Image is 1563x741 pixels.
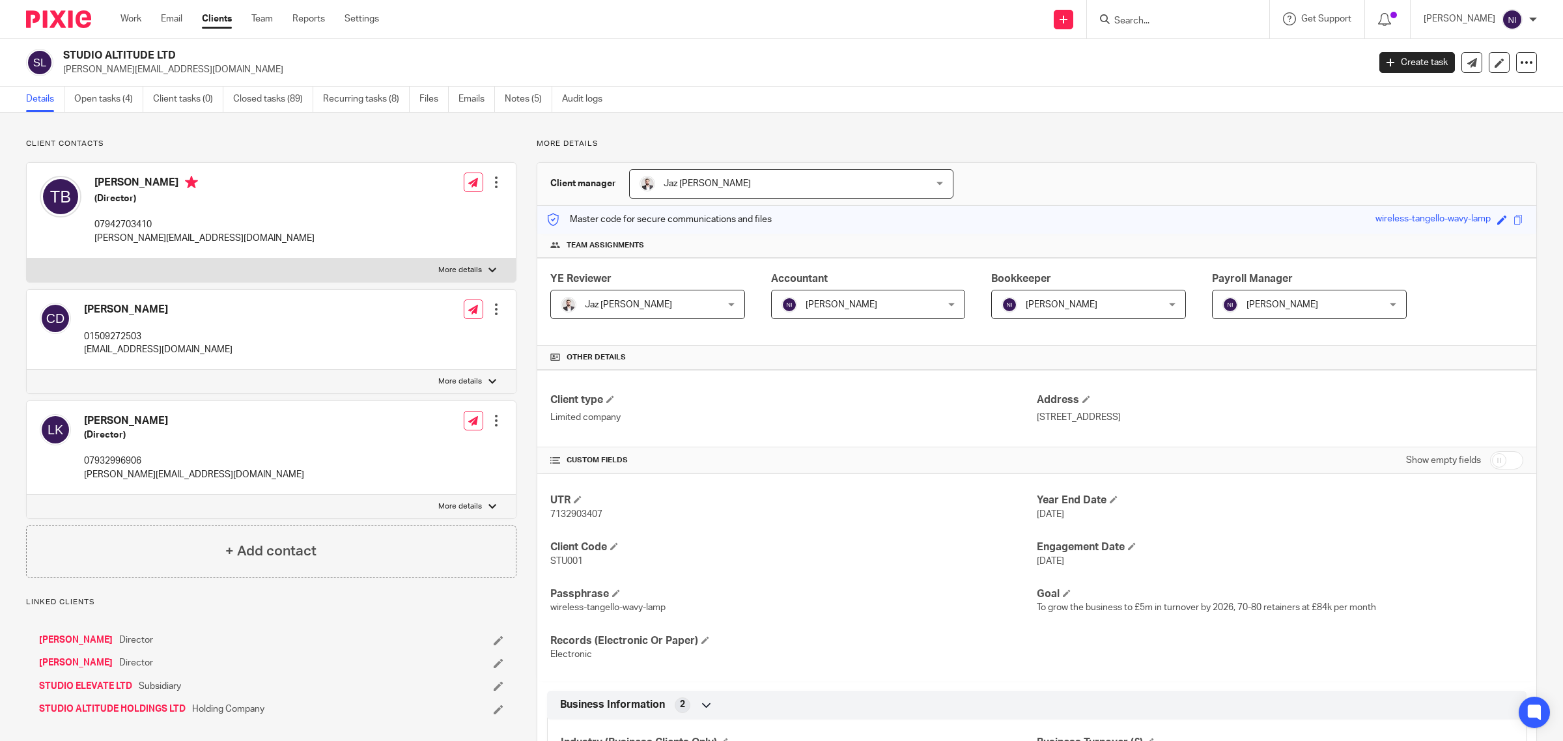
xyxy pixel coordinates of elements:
[1037,587,1523,601] h4: Goal
[1037,393,1523,407] h4: Address
[585,300,672,309] span: Jaz [PERSON_NAME]
[567,352,626,363] span: Other details
[1424,12,1495,25] p: [PERSON_NAME]
[63,49,1101,63] h2: STUDIO ALTITUDE LTD
[537,139,1537,149] p: More details
[292,12,325,25] a: Reports
[1037,494,1523,507] h4: Year End Date
[1502,9,1523,30] img: svg%3E
[40,414,71,445] img: svg%3E
[225,541,317,561] h4: + Add contact
[84,330,232,343] p: 01509272503
[39,634,113,647] a: [PERSON_NAME]
[547,213,772,226] p: Master code for secure communications and files
[202,12,232,25] a: Clients
[806,300,877,309] span: [PERSON_NAME]
[438,265,482,275] p: More details
[1246,300,1318,309] span: [PERSON_NAME]
[1002,297,1017,313] img: svg%3E
[771,273,828,284] span: Accountant
[345,12,379,25] a: Settings
[1379,52,1455,73] a: Create task
[1222,297,1238,313] img: svg%3E
[40,303,71,334] img: svg%3E
[550,393,1037,407] h4: Client type
[550,273,612,284] span: YE Reviewer
[84,428,304,441] h5: (Director)
[1375,212,1491,227] div: wireless-tangello-wavy-lamp
[84,303,232,316] h4: [PERSON_NAME]
[39,656,113,669] a: [PERSON_NAME]
[991,273,1051,284] span: Bookkeeper
[94,192,315,205] h5: (Director)
[26,597,516,608] p: Linked clients
[505,87,552,112] a: Notes (5)
[550,634,1037,648] h4: Records (Electronic Or Paper)
[40,176,81,217] img: svg%3E
[664,179,751,188] span: Jaz [PERSON_NAME]
[550,411,1037,424] p: Limited company
[567,240,644,251] span: Team assignments
[251,12,273,25] a: Team
[233,87,313,112] a: Closed tasks (89)
[94,232,315,245] p: [PERSON_NAME][EMAIL_ADDRESS][DOMAIN_NAME]
[119,656,153,669] span: Director
[1301,14,1351,23] span: Get Support
[39,680,132,693] a: STUDIO ELEVATE LTD
[323,87,410,112] a: Recurring tasks (8)
[419,87,449,112] a: Files
[1037,510,1064,519] span: [DATE]
[63,63,1360,76] p: [PERSON_NAME][EMAIL_ADDRESS][DOMAIN_NAME]
[26,87,64,112] a: Details
[1026,300,1097,309] span: [PERSON_NAME]
[84,454,304,468] p: 07932996906
[550,540,1037,554] h4: Client Code
[74,87,143,112] a: Open tasks (4)
[550,510,602,519] span: 7132903407
[185,176,198,189] i: Primary
[94,218,315,231] p: 07942703410
[1406,454,1481,467] label: Show empty fields
[458,87,495,112] a: Emails
[550,455,1037,466] h4: CUSTOM FIELDS
[781,297,797,313] img: svg%3E
[550,650,592,659] span: Electronic
[84,414,304,428] h4: [PERSON_NAME]
[438,376,482,387] p: More details
[561,297,576,313] img: 48292-0008-compressed%20square.jpg
[1113,16,1230,27] input: Search
[550,603,666,612] span: wireless-tangello-wavy-lamp
[1037,411,1523,424] p: [STREET_ADDRESS]
[94,176,315,192] h4: [PERSON_NAME]
[550,494,1037,507] h4: UTR
[550,557,583,566] span: STU001
[84,343,232,356] p: [EMAIL_ADDRESS][DOMAIN_NAME]
[139,680,181,693] span: Subsidiary
[39,703,186,716] a: STUDIO ALTITUDE HOLDINGS LTD
[26,10,91,28] img: Pixie
[161,12,182,25] a: Email
[119,634,153,647] span: Director
[1037,603,1376,612] span: To grow the business to £5m in turnover by 2026, 70-80 retainers at £84k per month
[192,703,264,716] span: Holding Company
[153,87,223,112] a: Client tasks (0)
[550,177,616,190] h3: Client manager
[84,468,304,481] p: [PERSON_NAME][EMAIL_ADDRESS][DOMAIN_NAME]
[1212,273,1293,284] span: Payroll Manager
[438,501,482,512] p: More details
[1037,540,1523,554] h4: Engagement Date
[550,587,1037,601] h4: Passphrase
[562,87,612,112] a: Audit logs
[680,698,685,711] span: 2
[26,49,53,76] img: svg%3E
[560,698,665,712] span: Business Information
[26,139,516,149] p: Client contacts
[1037,557,1064,566] span: [DATE]
[640,176,655,191] img: 48292-0008-compressed%20square.jpg
[120,12,141,25] a: Work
